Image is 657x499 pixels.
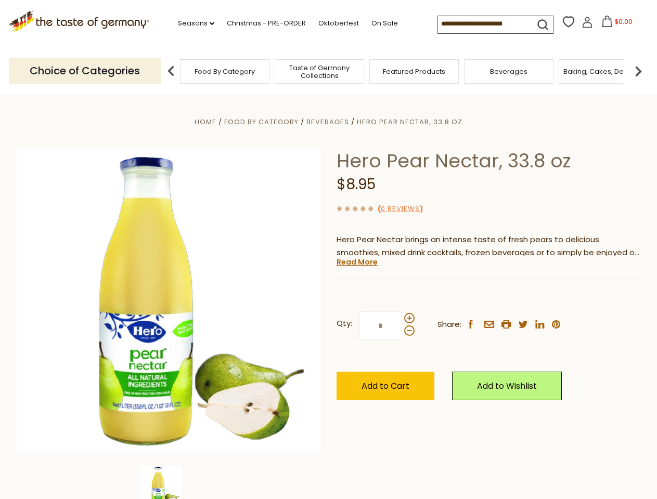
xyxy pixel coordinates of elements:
[490,68,527,75] a: Beverages
[224,117,299,127] a: Food By Category
[437,318,461,331] span: Share:
[381,204,420,215] a: 0 Reviews
[371,18,398,29] a: On Sale
[359,311,402,340] input: Qty:
[615,17,633,26] span: $0.00
[161,61,182,82] img: previous arrow
[17,149,321,453] img: Hero Pear Nectar, 33.8 oz
[318,18,359,29] a: Oktoberfest
[178,18,214,29] a: Seasons
[383,68,445,75] a: Featured Products
[595,16,639,31] button: $0.00
[357,117,462,127] a: Hero Pear Nectar, 33.8 oz
[337,149,641,173] h1: Hero Pear Nectar, 33.8 oz
[628,61,649,82] img: next arrow
[378,204,423,214] span: ( )
[195,117,216,127] a: Home
[337,257,378,267] a: Read More
[337,317,352,330] strong: Qty:
[337,174,376,194] span: $8.95
[563,68,644,75] a: Baking, Cakes, Desserts
[362,380,409,392] span: Add to Cart
[337,372,434,400] button: Add to Cart
[195,68,255,75] a: Food By Category
[306,117,349,127] a: Beverages
[452,372,562,400] a: Add to Wishlist
[227,18,306,29] a: Christmas - PRE-ORDER
[9,58,161,84] p: Choice of Categories
[278,64,361,80] a: Taste of Germany Collections
[337,233,641,259] p: Hero Pear Nectar brings an intense taste of fresh pears to delicious smoothies, mixed drink cockt...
